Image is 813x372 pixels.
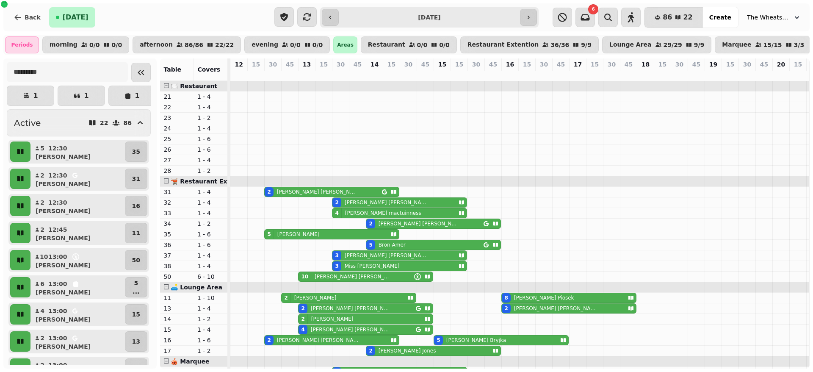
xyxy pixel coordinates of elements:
[197,103,224,111] p: 1 - 4
[163,325,191,334] p: 15
[40,334,45,342] p: 2
[252,70,259,79] p: 0
[727,70,733,79] p: 0
[269,70,276,79] p: 9
[48,361,67,369] p: 13:00
[32,169,123,189] button: 212:30[PERSON_NAME]
[473,70,479,79] p: 0
[437,337,440,344] div: 5
[369,242,372,248] div: 5
[40,253,45,261] p: 10
[40,307,45,315] p: 4
[133,287,139,296] p: ...
[290,42,301,48] p: 0 / 0
[581,42,592,48] p: 9 / 9
[197,241,224,249] p: 1 - 6
[197,325,224,334] p: 1 - 4
[277,337,359,344] p: [PERSON_NAME] [PERSON_NAME]
[354,70,361,79] p: 0
[125,331,147,352] button: 13
[50,42,77,48] p: morning
[32,142,123,162] button: 512:30[PERSON_NAME]
[197,251,224,260] p: 1 - 4
[163,304,191,313] p: 13
[171,83,217,89] span: 🍽️ Restaurant
[361,36,457,53] button: Restaurant0/00/0
[675,60,683,69] p: 30
[602,36,711,53] button: Lounge Area29/299/9
[163,209,191,217] p: 33
[709,14,731,20] span: Create
[32,304,123,325] button: 413:00[PERSON_NAME]
[710,70,716,79] p: 0
[197,92,224,101] p: 1 - 4
[84,92,88,99] p: 1
[421,60,429,69] p: 45
[663,14,672,21] span: 86
[312,42,323,48] p: 0 / 0
[133,279,139,287] p: 5
[125,169,147,189] button: 31
[40,171,45,180] p: 2
[574,60,582,69] p: 17
[368,42,405,48] p: Restaurant
[48,307,67,315] p: 13:00
[506,70,513,79] p: 10
[311,326,390,333] p: [PERSON_NAME] [PERSON_NAME]
[32,223,123,243] button: 212:45[PERSON_NAME]
[36,234,91,242] p: [PERSON_NAME]
[744,70,750,79] p: 0
[658,60,666,69] p: 15
[267,231,271,238] div: 5
[540,70,547,79] p: 0
[277,189,356,195] p: [PERSON_NAME] [PERSON_NAME]
[7,109,151,136] button: Active2286
[112,42,122,48] p: 0 / 0
[301,316,304,322] div: 2
[540,60,548,69] p: 30
[422,70,429,79] p: 0
[337,70,344,79] p: 21
[742,10,806,25] button: The Wheatsheaf
[591,60,599,69] p: 15
[132,175,140,183] p: 31
[514,294,574,301] p: [PERSON_NAME] Piosek
[140,42,173,48] p: afternoon
[777,60,785,69] p: 20
[48,198,67,207] p: 12:30
[439,42,450,48] p: 0 / 0
[644,7,703,28] button: 8622
[320,70,327,79] p: 0
[371,60,379,69] p: 14
[337,60,345,69] p: 30
[40,361,45,369] p: 2
[197,272,224,281] p: 6 - 10
[132,337,140,346] p: 13
[574,70,581,79] p: 0
[163,336,191,344] p: 16
[197,156,224,164] p: 1 - 4
[163,103,191,111] p: 22
[32,331,123,352] button: 213:00[PERSON_NAME]
[760,70,767,79] p: 0
[683,14,692,21] span: 22
[48,280,67,288] p: 13:00
[131,63,151,82] button: Collapse sidebar
[303,60,311,69] p: 13
[438,60,446,69] p: 15
[36,261,91,269] p: [PERSON_NAME]
[379,347,436,354] p: [PERSON_NAME] Jones
[489,70,496,79] p: 0
[163,219,191,228] p: 34
[269,60,277,69] p: 30
[252,60,260,69] p: 15
[315,273,392,280] p: [PERSON_NAME] [PERSON_NAME]
[286,70,293,79] p: 2
[40,280,45,288] p: 6
[404,60,412,69] p: 30
[36,342,91,351] p: [PERSON_NAME]
[132,229,140,237] p: 11
[125,304,147,325] button: 15
[303,70,310,79] p: 24
[369,220,372,227] div: 2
